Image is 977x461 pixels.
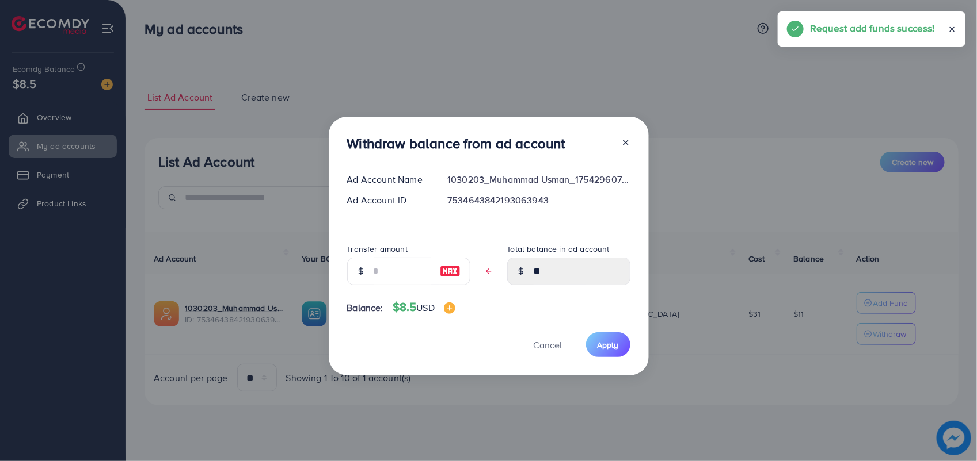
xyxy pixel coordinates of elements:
[347,243,408,255] label: Transfer amount
[507,243,610,255] label: Total balance in ad account
[338,173,439,186] div: Ad Account Name
[438,173,639,186] div: 1030203_Muhammad Usman_1754296073204
[811,21,935,36] h5: Request add funds success!
[519,332,577,357] button: Cancel
[440,264,461,278] img: image
[586,332,630,357] button: Apply
[534,339,562,351] span: Cancel
[416,301,434,314] span: USD
[338,194,439,207] div: Ad Account ID
[438,194,639,207] div: 7534643842193063943
[598,339,619,351] span: Apply
[347,135,565,152] h3: Withdraw balance from ad account
[444,302,455,314] img: image
[393,300,455,314] h4: $8.5
[347,301,383,314] span: Balance:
